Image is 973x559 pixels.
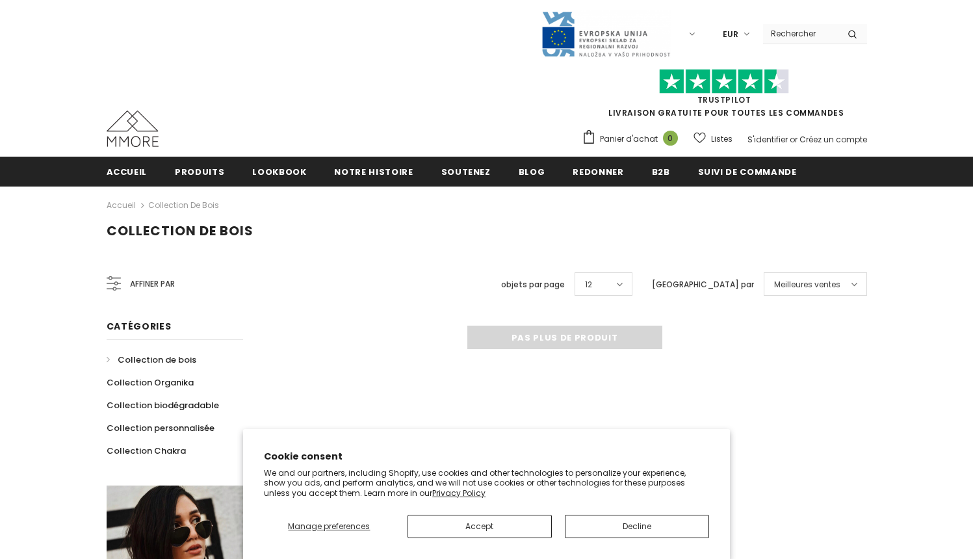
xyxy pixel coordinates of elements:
[264,515,394,538] button: Manage preferences
[694,127,733,150] a: Listes
[107,320,172,333] span: Catégories
[107,166,148,178] span: Accueil
[107,222,253,240] span: Collection de bois
[799,134,867,145] a: Créez un compte
[252,166,306,178] span: Lookbook
[107,371,194,394] a: Collection Organika
[600,133,658,146] span: Panier d'achat
[711,133,733,146] span: Listes
[252,157,306,186] a: Lookbook
[652,157,670,186] a: B2B
[501,278,565,291] label: objets par page
[107,445,186,457] span: Collection Chakra
[107,439,186,462] a: Collection Chakra
[441,157,491,186] a: soutenez
[107,376,194,389] span: Collection Organika
[107,399,219,411] span: Collection biodégradable
[107,348,196,371] a: Collection de bois
[698,166,797,178] span: Suivi de commande
[573,166,623,178] span: Redonner
[175,157,224,186] a: Produits
[107,110,159,147] img: Cas MMORE
[175,166,224,178] span: Produits
[148,200,219,211] a: Collection de bois
[118,354,196,366] span: Collection de bois
[441,166,491,178] span: soutenez
[130,277,175,291] span: Affiner par
[663,131,678,146] span: 0
[107,417,214,439] a: Collection personnalisée
[573,157,623,186] a: Redonner
[659,69,789,94] img: Faites confiance aux étoiles pilotes
[334,166,413,178] span: Notre histoire
[541,10,671,58] img: Javni Razpis
[334,157,413,186] a: Notre histoire
[582,75,867,118] span: LIVRAISON GRATUITE POUR TOUTES LES COMMANDES
[585,278,592,291] span: 12
[408,515,552,538] button: Accept
[519,166,545,178] span: Blog
[582,129,684,149] a: Panier d'achat 0
[107,198,136,213] a: Accueil
[107,157,148,186] a: Accueil
[652,166,670,178] span: B2B
[541,28,671,39] a: Javni Razpis
[774,278,840,291] span: Meilleures ventes
[763,24,838,43] input: Search Site
[432,487,486,499] a: Privacy Policy
[264,450,709,463] h2: Cookie consent
[747,134,788,145] a: S'identifier
[519,157,545,186] a: Blog
[723,28,738,41] span: EUR
[264,468,709,499] p: We and our partners, including Shopify, use cookies and other technologies to personalize your ex...
[652,278,754,291] label: [GEOGRAPHIC_DATA] par
[697,94,751,105] a: TrustPilot
[107,422,214,434] span: Collection personnalisée
[288,521,370,532] span: Manage preferences
[107,394,219,417] a: Collection biodégradable
[565,515,709,538] button: Decline
[698,157,797,186] a: Suivi de commande
[790,134,798,145] span: or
